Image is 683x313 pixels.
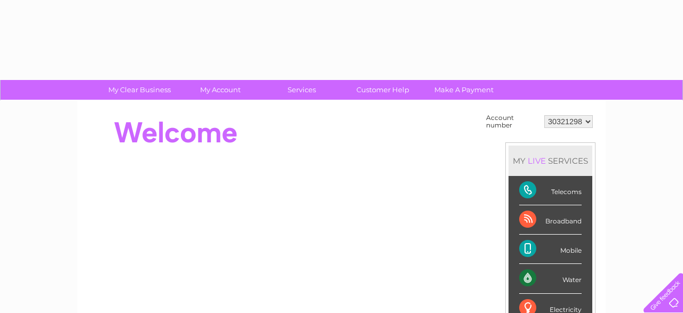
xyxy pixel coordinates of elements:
[258,80,346,100] a: Services
[519,235,582,264] div: Mobile
[519,264,582,293] div: Water
[339,80,427,100] a: Customer Help
[177,80,265,100] a: My Account
[519,205,582,235] div: Broadband
[96,80,184,100] a: My Clear Business
[483,111,542,132] td: Account number
[420,80,508,100] a: Make A Payment
[509,146,592,176] div: MY SERVICES
[519,176,582,205] div: Telecoms
[526,156,548,166] div: LIVE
